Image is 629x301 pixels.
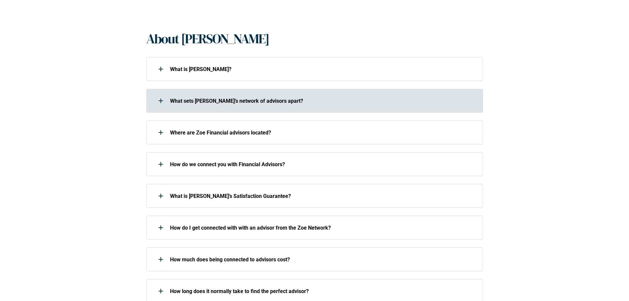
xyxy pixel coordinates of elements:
p: How long does it normally take to find the perfect advisor? [170,288,474,294]
p: What sets [PERSON_NAME]’s network of advisors apart? [170,98,474,104]
p: How do we connect you with Financial Advisors? [170,161,474,168]
p: What is [PERSON_NAME]? [170,66,474,72]
p: What is [PERSON_NAME]’s Satisfaction Guarantee? [170,193,474,199]
p: How do I get connected with with an advisor from the Zoe Network? [170,225,474,231]
h1: About [PERSON_NAME] [146,31,269,47]
p: Where are Zoe Financial advisors located? [170,130,474,136]
p: How much does being connected to advisors cost? [170,256,474,263]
